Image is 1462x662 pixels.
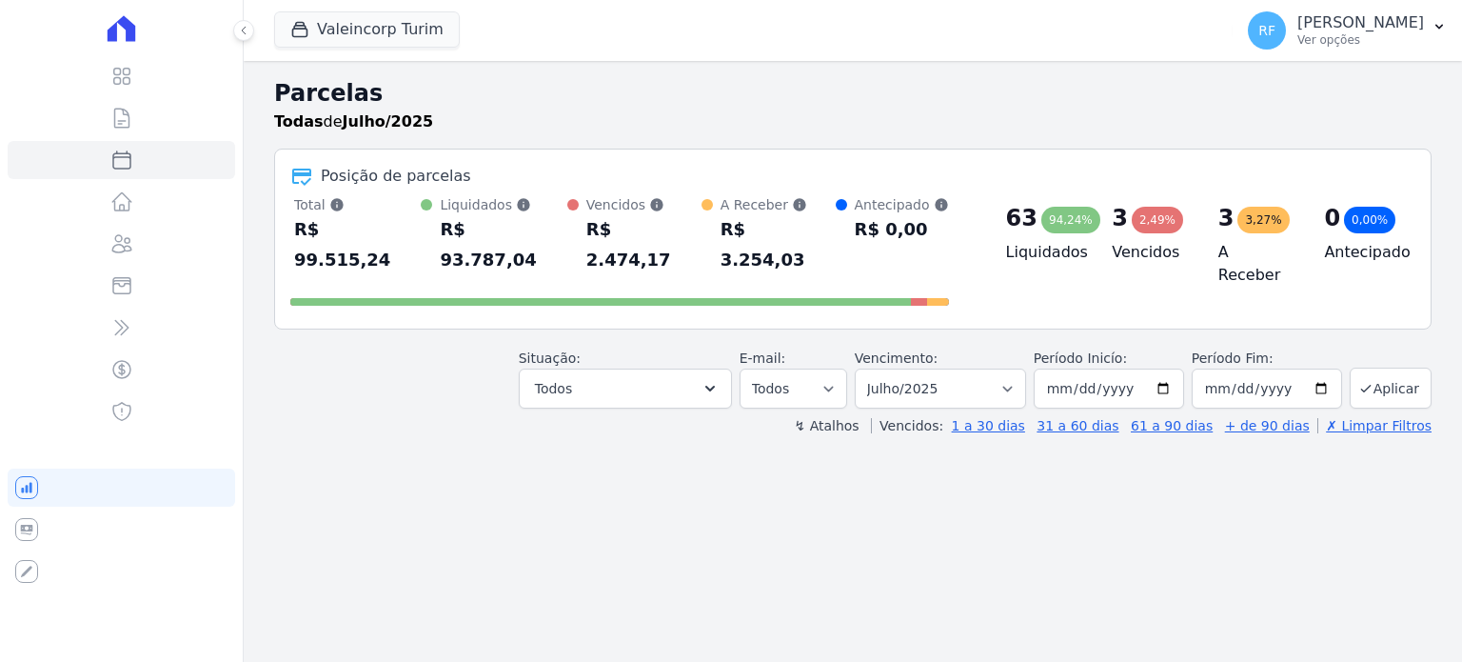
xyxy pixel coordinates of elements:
[1297,13,1424,32] p: [PERSON_NAME]
[343,112,434,130] strong: Julho/2025
[871,418,943,433] label: Vencidos:
[1344,207,1395,233] div: 0,00%
[1324,203,1340,233] div: 0
[740,351,786,366] label: E-mail:
[1131,418,1213,433] a: 61 a 90 dias
[1237,207,1289,233] div: 3,27%
[519,369,732,409] button: Todos
[440,195,566,214] div: Liquidados
[1112,241,1188,264] h4: Vencidos
[440,214,566,275] div: R$ 93.787,04
[1034,351,1127,366] label: Período Inicío:
[721,195,836,214] div: A Receber
[321,165,471,188] div: Posição de parcelas
[586,214,701,275] div: R$ 2.474,17
[1006,241,1082,264] h4: Liquidados
[794,418,859,433] label: ↯ Atalhos
[274,76,1432,110] h2: Parcelas
[952,418,1025,433] a: 1 a 30 dias
[721,214,836,275] div: R$ 3.254,03
[1218,241,1294,287] h4: A Receber
[1317,418,1432,433] a: ✗ Limpar Filtros
[274,112,324,130] strong: Todas
[294,195,421,214] div: Total
[586,195,701,214] div: Vencidos
[274,110,433,133] p: de
[1132,207,1183,233] div: 2,49%
[1233,4,1462,57] button: RF [PERSON_NAME] Ver opções
[855,195,949,214] div: Antecipado
[1006,203,1037,233] div: 63
[519,351,581,366] label: Situação:
[1324,241,1400,264] h4: Antecipado
[855,351,938,366] label: Vencimento:
[1350,368,1432,409] button: Aplicar
[294,214,421,275] div: R$ 99.515,24
[1041,207,1100,233] div: 94,24%
[1225,418,1310,433] a: + de 90 dias
[1218,203,1235,233] div: 3
[1112,203,1128,233] div: 3
[1192,349,1342,369] label: Período Fim:
[1258,24,1275,37] span: RF
[274,11,460,48] button: Valeincorp Turim
[535,377,572,400] span: Todos
[1037,418,1118,433] a: 31 a 60 dias
[1297,32,1424,48] p: Ver opções
[855,214,949,245] div: R$ 0,00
